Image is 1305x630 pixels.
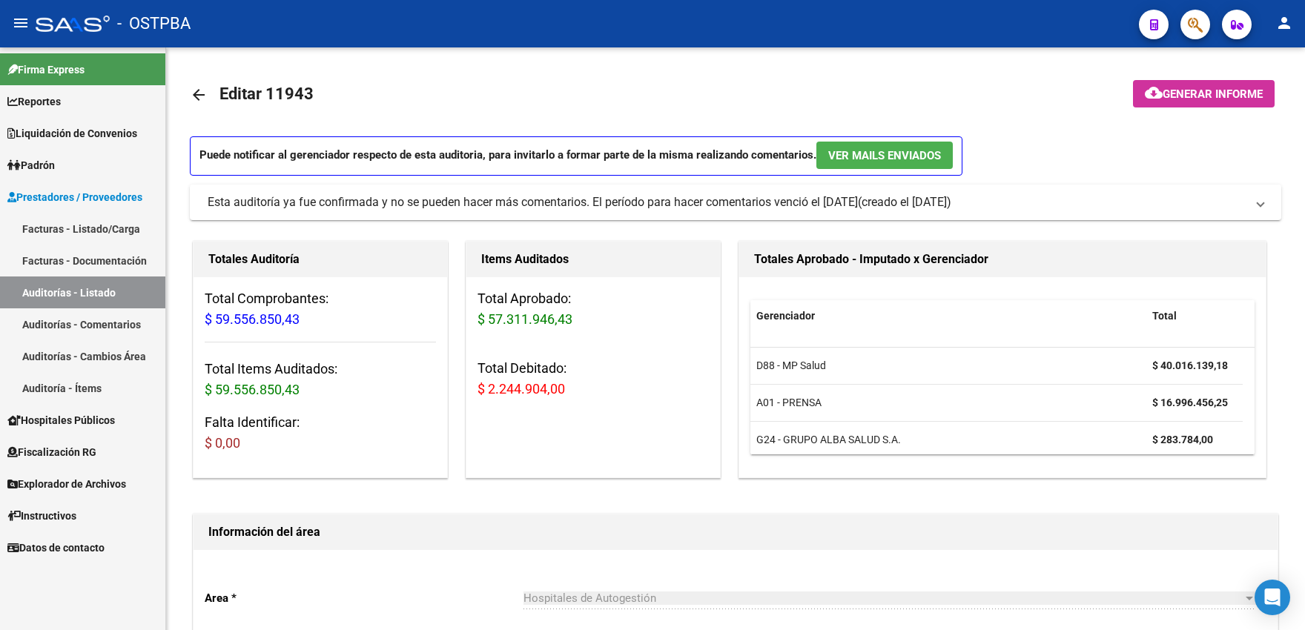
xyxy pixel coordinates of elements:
[7,444,96,460] span: Fiscalización RG
[756,434,901,445] span: G24 - GRUPO ALBA SALUD S.A.
[1133,80,1275,107] button: Generar informe
[205,435,240,451] span: $ 0,00
[1152,359,1228,371] strong: $ 40.016.139,18
[1152,310,1177,322] span: Total
[205,288,436,330] h3: Total Comprobantes:
[205,359,436,400] h3: Total Items Auditados:
[190,86,208,104] mat-icon: arrow_back
[1163,87,1263,101] span: Generar informe
[190,185,1281,220] mat-expansion-panel-header: Esta auditoría ya fue confirmada y no se pueden hacer más comentarios. El período para hacer come...
[1152,397,1228,408] strong: $ 16.996.456,25
[205,311,300,327] span: $ 59.556.850,43
[1255,580,1290,615] div: Open Intercom Messenger
[754,248,1251,271] h1: Totales Aprobado - Imputado x Gerenciador
[858,194,951,210] span: (creado el [DATE])
[12,14,30,32] mat-icon: menu
[478,288,709,330] h3: Total Aprobado:
[7,157,55,173] span: Padrón
[205,412,436,454] h3: Falta Identificar:
[1275,14,1293,32] mat-icon: person
[219,84,314,103] span: Editar 11943
[7,189,142,205] span: Prestadores / Proveedores
[828,149,941,162] span: Ver Mails Enviados
[208,248,432,271] h1: Totales Auditoría
[1152,434,1213,445] strong: $ 283.784,00
[205,382,300,397] span: $ 59.556.850,43
[478,381,565,397] span: $ 2.244.904,00
[756,310,815,322] span: Gerenciador
[7,125,137,142] span: Liquidación de Convenios
[481,248,705,271] h1: Items Auditados
[208,520,1263,544] h1: Información del área
[190,136,962,176] p: Puede notificar al gerenciador respecto de esta auditoria, para invitarlo a formar parte de la mi...
[478,358,709,399] h3: Total Debitado:
[756,359,826,371] span: D88 - MP Salud
[7,476,126,492] span: Explorador de Archivos
[756,397,822,408] span: A01 - PRENSA
[816,142,953,169] button: Ver Mails Enviados
[117,7,191,40] span: - OSTPBA
[1146,300,1243,332] datatable-header-cell: Total
[1145,84,1163,102] mat-icon: cloud_download
[478,311,572,327] span: $ 57.311.946,43
[7,412,115,428] span: Hospitales Públicos
[7,508,76,524] span: Instructivos
[7,62,85,78] span: Firma Express
[750,300,1146,332] datatable-header-cell: Gerenciador
[7,540,105,556] span: Datos de contacto
[205,590,523,606] p: Area *
[7,93,61,110] span: Reportes
[208,194,858,210] div: Esta auditoría ya fue confirmada y no se pueden hacer más comentarios. El período para hacer come...
[523,591,656,605] span: Hospitales de Autogestión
